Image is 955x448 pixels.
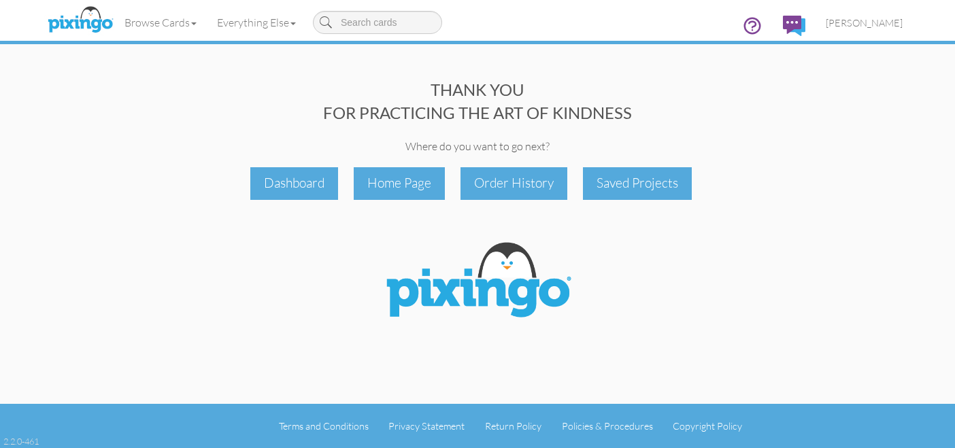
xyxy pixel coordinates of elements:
[207,5,306,39] a: Everything Else
[783,16,805,36] img: comments.svg
[114,5,207,39] a: Browse Cards
[279,420,369,432] a: Terms and Conditions
[388,420,465,432] a: Privacy Statement
[250,167,338,199] div: Dashboard
[485,420,541,432] a: Return Policy
[673,420,742,432] a: Copyright Policy
[44,3,116,37] img: pixingo logo
[375,234,580,330] img: Pixingo Logo
[826,17,903,29] span: [PERSON_NAME]
[460,167,567,199] div: Order History
[42,78,913,125] div: THANK YOU FOR PRACTICING THE ART OF KINDNESS
[816,5,913,40] a: [PERSON_NAME]
[583,167,692,199] div: Saved Projects
[3,435,39,447] div: 2.2.0-461
[562,420,653,432] a: Policies & Procedures
[354,167,445,199] div: Home Page
[42,139,913,154] div: Where do you want to go next?
[313,11,442,34] input: Search cards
